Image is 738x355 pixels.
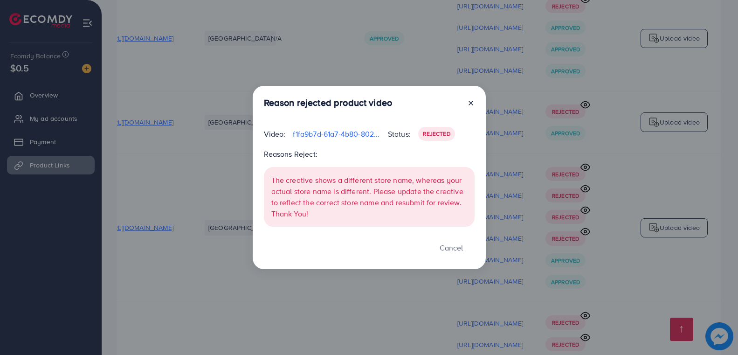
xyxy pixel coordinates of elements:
p: Status: [388,128,411,139]
button: Cancel [428,238,475,258]
h3: Reason rejected product video [264,97,393,108]
p: f1fa9b7d-61a7-4b80-802a-01f9be49cf87-1760029392697.mp4 [293,128,380,139]
p: The creative shows a different store name, whereas your actual store name is different. Please up... [271,174,467,219]
p: Reasons Reject: [264,148,475,160]
p: Video: [264,128,286,139]
span: Rejected [423,130,450,138]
